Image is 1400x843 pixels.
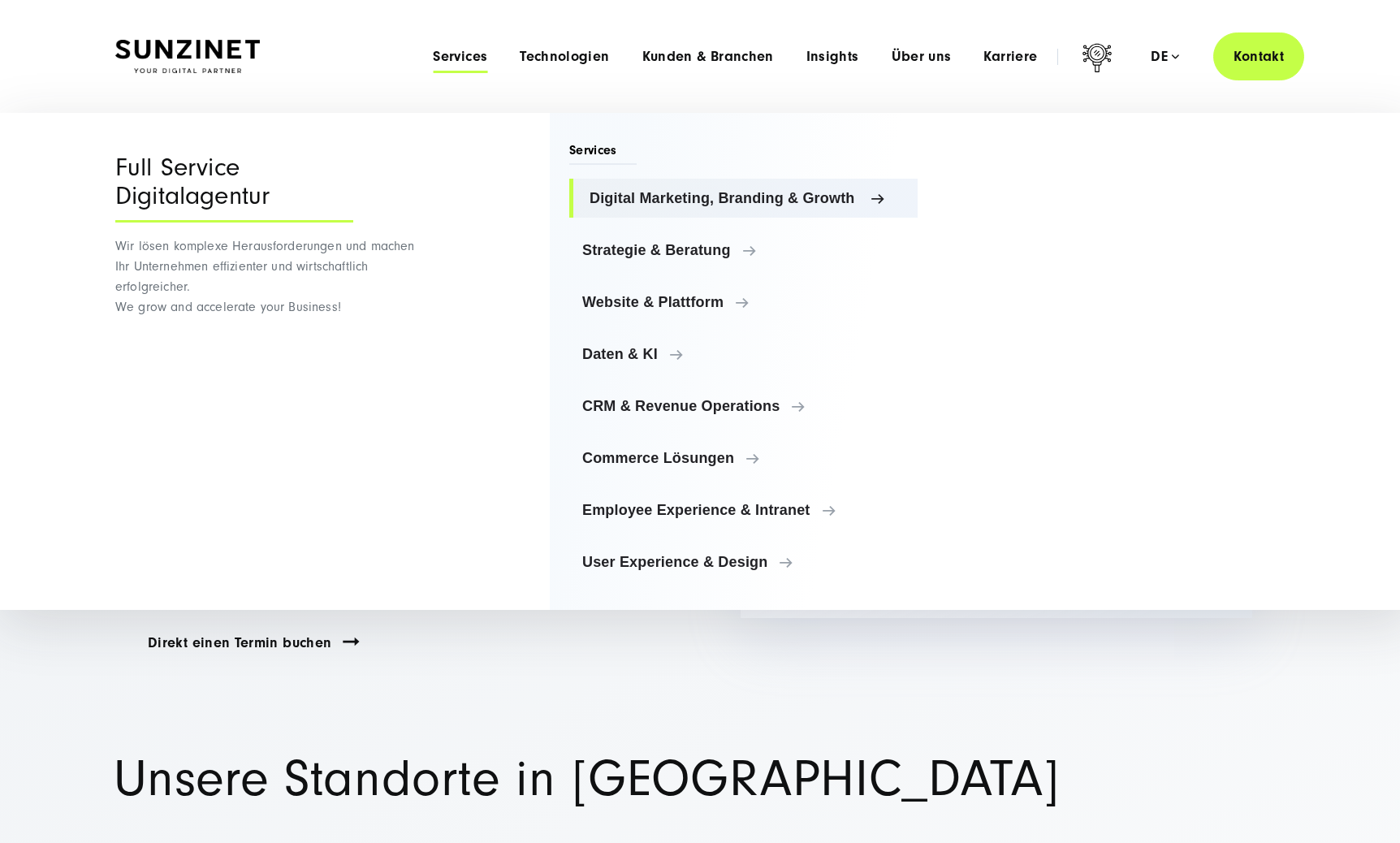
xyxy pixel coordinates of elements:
[642,49,774,65] a: Kunden & Branchen
[114,754,1287,804] h1: Unsere Standorte in [GEOGRAPHIC_DATA]
[582,502,905,518] span: Employee Experience & Intranet
[115,239,415,314] span: Wir lösen komplexe Herausforderungen und machen Ihr Unternehmen effizienter und wirtschaftlich er...
[590,190,905,206] span: Digital Marketing, Branding & Growth
[115,40,260,74] img: SUNZINET Full Service Digital Agentur
[569,231,918,270] a: Strategie & Beratung
[983,49,1037,65] a: Karriere
[569,141,637,165] span: Services
[520,49,609,65] a: Technologien
[582,554,905,570] span: User Experience & Design
[1151,49,1179,65] div: de
[582,450,905,466] span: Commerce Lösungen
[569,439,918,478] a: Commerce Lösungen
[433,49,487,65] a: Services
[582,398,905,414] span: CRM & Revenue Operations
[569,387,918,426] a: CRM & Revenue Operations
[569,179,918,218] a: Digital Marketing, Branding & Growth
[582,346,905,362] span: Daten & KI
[569,335,918,374] a: Daten & KI
[582,294,905,310] span: Website & Plattform
[115,153,353,223] div: Full Service Digitalagentur
[569,283,918,322] a: Website & Plattform
[806,49,859,65] a: Insights
[569,491,918,530] a: Employee Experience & Intranet
[892,49,952,65] a: Über uns
[569,543,918,581] a: User Experience & Design
[148,633,331,652] a: Direkt einen Termin buchen
[582,242,905,258] span: Strategie & Beratung
[1213,32,1304,80] a: Kontakt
